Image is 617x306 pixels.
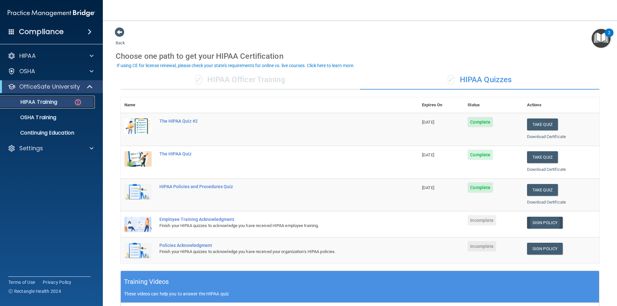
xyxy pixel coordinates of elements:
a: Download Certificate [527,200,566,205]
span: Complete [468,182,493,193]
div: If using CE for license renewal, please check your state's requirements for online vs. live cours... [117,63,354,68]
button: Take Quiz [527,118,558,130]
a: OfficeSafe University [8,83,93,91]
div: HIPAA Quizzes [360,70,599,90]
span: ✓ [448,75,455,84]
button: Take Quiz [527,184,558,196]
button: If using CE for license renewal, please check your state's requirements for online vs. live cours... [116,62,355,69]
span: [DATE] [422,153,434,157]
span: Complete [468,117,493,127]
p: HIPAA [19,52,36,60]
div: The HIPAA Quiz #2 [159,118,386,124]
div: HIPAA Officer Training [121,70,360,90]
div: Policies Acknowledgment [159,243,386,248]
p: Continuing Education [4,130,92,136]
th: Actions [523,97,599,113]
div: Finish your HIPAA quizzes to acknowledge you have received your organization’s HIPAA policies. [159,248,386,256]
a: Sign Policy [527,217,563,229]
a: Privacy Policy [43,279,72,285]
p: OSHA Training [4,114,56,121]
a: Download Certificate [527,167,566,172]
div: Employee Training Acknowledgment [159,217,386,222]
div: 2 [608,33,610,41]
p: Settings [19,144,43,152]
a: HIPAA [8,52,94,60]
th: Expires On [418,97,464,113]
span: Incomplete [468,215,496,225]
a: Settings [8,144,94,152]
th: Status [464,97,523,113]
span: [DATE] [422,185,434,190]
button: Take Quiz [527,151,558,163]
p: These videos can help you to answer the HIPAA quiz [124,291,596,296]
div: HIPAA Policies and Procedures Quiz [159,184,386,189]
div: Finish your HIPAA quizzes to acknowledge you have received HIPAA employee training. [159,222,386,230]
h4: Compliance [19,27,64,36]
a: Terms of Use [8,279,35,285]
a: Sign Policy [527,243,563,255]
div: Choose one path to get your HIPAA Certification [116,47,604,66]
img: PMB logo [8,7,95,20]
p: OfficeSafe University [19,83,80,91]
button: Open Resource Center, 2 new notifications [592,29,611,48]
p: OSHA [19,67,35,75]
th: Name [121,97,156,113]
p: HIPAA Training [4,99,57,105]
a: Download Certificate [527,134,566,139]
a: OSHA [8,67,94,75]
h5: Training Videos [124,276,169,287]
span: ✓ [195,75,202,84]
span: Complete [468,150,493,160]
span: [DATE] [422,120,434,125]
span: Incomplete [468,241,496,251]
a: Back [116,33,125,45]
img: danger-circle.6113f641.png [74,98,82,106]
div: The HIPAA Quiz [159,151,386,156]
span: Ⓒ Rectangle Health 2024 [8,288,61,294]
